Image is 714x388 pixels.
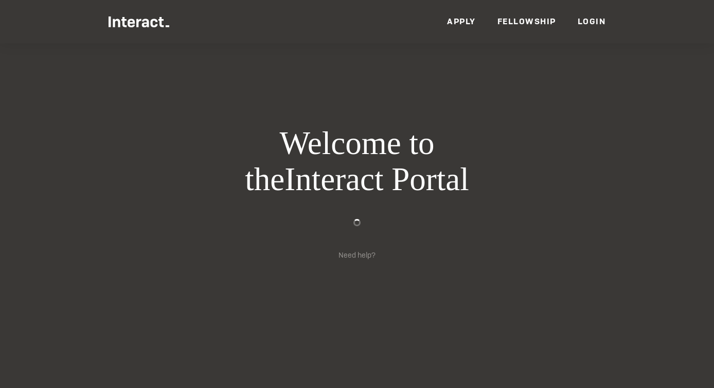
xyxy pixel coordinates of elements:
a: Need help? [338,250,376,260]
a: Fellowship [497,16,556,27]
a: Apply [447,16,476,27]
a: Login [578,16,606,27]
h1: Welcome to the [184,126,530,198]
span: Interact Portal [284,161,469,197]
img: Interact Logo [109,16,169,27]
